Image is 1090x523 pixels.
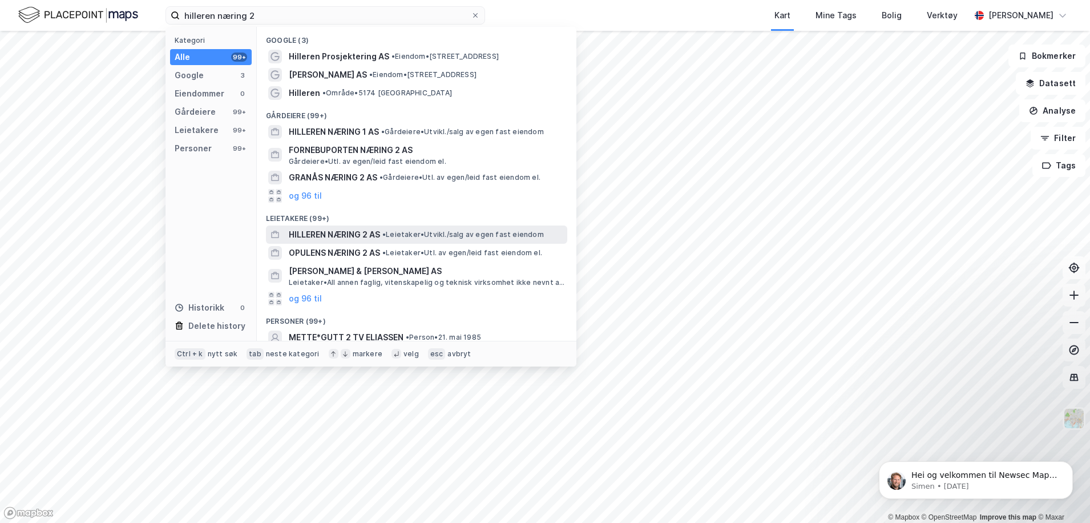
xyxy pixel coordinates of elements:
div: neste kategori [266,349,320,359]
div: 3 [238,71,247,80]
div: Alle [175,50,190,64]
a: Mapbox [888,513,919,521]
span: • [391,52,395,61]
div: nytt søk [208,349,238,359]
span: • [382,230,386,239]
div: 0 [238,303,247,312]
div: Leietakere [175,123,219,137]
div: tab [247,348,264,360]
span: Person • 21. mai 1985 [406,333,481,342]
span: METTE*GUTT 2 TV ELIASSEN [289,331,403,344]
div: 99+ [231,126,247,135]
span: [PERSON_NAME] AS [289,68,367,82]
img: Z [1063,408,1085,429]
button: Filter [1031,127,1085,150]
div: esc [428,348,446,360]
div: [PERSON_NAME] [988,9,1053,22]
span: Hilleren [289,86,320,100]
button: og 96 til [289,292,322,305]
span: Gårdeiere • Utvikl./salg av egen fast eiendom [381,127,544,136]
span: • [406,333,409,341]
span: Gårdeiere • Utl. av egen/leid fast eiendom el. [380,173,540,182]
span: • [382,248,386,257]
div: 99+ [231,53,247,62]
span: • [381,127,385,136]
span: OPULENS NÆRING 2 AS [289,246,380,260]
span: Leietaker • Utvikl./salg av egen fast eiendom [382,230,544,239]
div: avbryt [447,349,471,359]
div: 0 [238,89,247,98]
a: Improve this map [980,513,1036,521]
div: Ctrl + k [175,348,205,360]
div: Personer (99+) [257,308,576,328]
a: OpenStreetMap [922,513,977,521]
div: Leietakere (99+) [257,205,576,226]
iframe: Intercom notifications message [862,437,1090,517]
span: [PERSON_NAME] & [PERSON_NAME] AS [289,264,563,278]
div: Gårdeiere (99+) [257,102,576,123]
a: Mapbox homepage [3,506,54,520]
span: Eiendom • [STREET_ADDRESS] [369,70,477,79]
div: Personer [175,142,212,155]
span: Gårdeiere • Utl. av egen/leid fast eiendom el. [289,157,446,166]
img: logo.f888ab2527a4732fd821a326f86c7f29.svg [18,5,138,25]
button: Analyse [1019,99,1085,122]
span: FORNEBUPORTEN NÆRING 2 AS [289,143,563,157]
div: Kategori [175,36,252,45]
div: Kart [774,9,790,22]
span: Leietaker • Utl. av egen/leid fast eiendom el. [382,248,542,258]
input: Søk på adresse, matrikkel, gårdeiere, leietakere eller personer [180,7,471,24]
div: Delete history [188,319,245,333]
div: Eiendommer [175,87,224,100]
span: • [322,88,326,97]
div: 99+ [231,107,247,116]
button: Bokmerker [1008,45,1085,67]
span: Eiendom • [STREET_ADDRESS] [391,52,499,61]
span: HILLEREN NÆRING 1 AS [289,125,379,139]
div: markere [353,349,382,359]
div: Bolig [882,9,902,22]
div: Gårdeiere [175,105,216,119]
div: velg [403,349,419,359]
div: Mine Tags [816,9,857,22]
div: 99+ [231,144,247,153]
button: Tags [1032,154,1085,177]
div: Historikk [175,301,224,315]
div: Google [175,69,204,82]
span: Hilleren Prosjektering AS [289,50,389,63]
div: Google (3) [257,27,576,47]
span: • [380,173,383,182]
button: Datasett [1016,72,1085,95]
span: • [369,70,373,79]
span: HILLEREN NÆRING 2 AS [289,228,380,242]
span: GRANÅS NÆRING 2 AS [289,171,377,184]
span: Leietaker • All annen faglig, vitenskapelig og teknisk virksomhet ikke nevnt annet sted [289,278,565,287]
button: og 96 til [289,189,322,203]
div: Verktøy [927,9,958,22]
span: Område • 5174 [GEOGRAPHIC_DATA] [322,88,452,98]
